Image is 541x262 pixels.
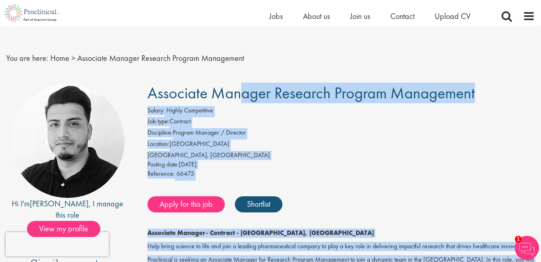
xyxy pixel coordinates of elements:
[515,236,539,260] img: Chatbot
[6,198,129,221] div: Hi I'm , I manage this role
[147,139,535,151] li: [GEOGRAPHIC_DATA]
[166,106,213,114] span: Highly Competitive
[147,151,535,160] div: [GEOGRAPHIC_DATA], [GEOGRAPHIC_DATA]
[27,222,108,233] a: View my profile
[147,242,535,251] p: Help bring science to life and join a leading pharmaceutical company to play a key role in delive...
[515,236,522,243] span: 1
[147,117,170,126] label: Job type:
[11,84,124,198] img: imeage of recruiter Anderson Maldonado
[269,11,283,21] a: Jobs
[147,83,475,103] span: Associate Manager Research Program Management
[77,53,244,63] span: Associate Manager Research Program Management
[206,229,374,237] strong: - Contract - [GEOGRAPHIC_DATA], [GEOGRAPHIC_DATA]
[71,53,75,63] span: >
[147,196,225,212] a: Apply for this job
[147,139,170,149] label: Location:
[6,232,109,256] iframe: reCAPTCHA
[147,106,165,115] label: Salary:
[27,221,100,237] span: View my profile
[147,128,173,137] label: Discipline:
[176,169,194,178] span: 66475
[435,11,471,21] a: Upload CV
[50,53,69,63] a: breadcrumb link
[147,169,175,179] label: Reference:
[390,11,415,21] a: Contact
[30,198,89,209] a: [PERSON_NAME]
[147,160,535,169] div: [DATE]
[147,128,535,139] li: Program Manager / Director
[6,53,48,63] span: You are here:
[235,196,282,212] a: Shortlist
[147,160,179,168] span: Posting date:
[147,117,535,128] li: Contract
[147,229,206,237] strong: Associate Manager
[303,11,330,21] a: About us
[350,11,370,21] a: Join us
